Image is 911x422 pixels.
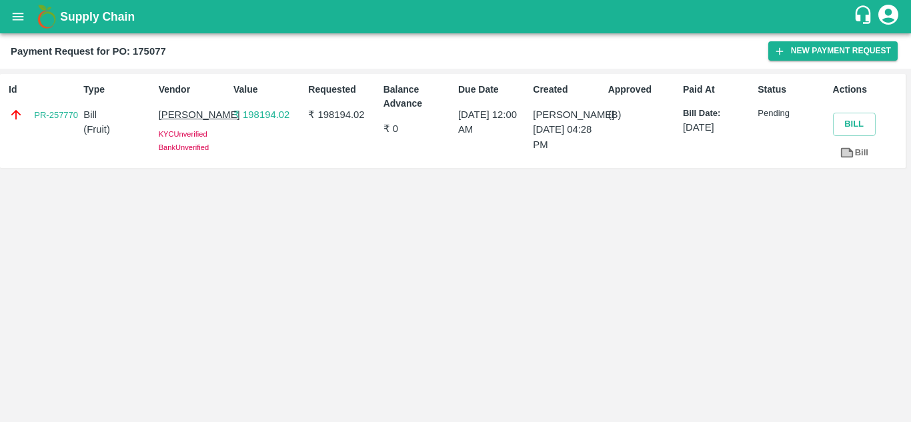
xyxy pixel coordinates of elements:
[308,83,377,97] p: Requested
[34,109,78,122] a: PR-257770
[876,3,900,31] div: account of current user
[83,122,153,137] p: ( Fruit )
[853,5,876,29] div: customer-support
[683,107,752,120] p: Bill Date:
[758,83,827,97] p: Status
[159,83,228,97] p: Vendor
[33,3,60,30] img: logo
[233,107,303,122] p: ₹ 198194.02
[159,130,207,138] span: KYC Unverified
[608,107,678,122] p: (B)
[308,107,377,122] p: ₹ 198194.02
[758,107,827,120] p: Pending
[833,141,876,165] a: Bill
[833,113,876,136] button: Bill
[833,83,902,97] p: Actions
[83,107,153,122] p: Bill
[233,83,303,97] p: Value
[533,122,602,152] p: [DATE] 04:28 PM
[768,41,898,61] button: New Payment Request
[458,83,528,97] p: Due Date
[159,107,228,122] p: [PERSON_NAME]
[83,83,153,97] p: Type
[533,107,602,122] p: [PERSON_NAME]
[683,83,752,97] p: Paid At
[683,120,752,135] p: [DATE]
[533,83,602,97] p: Created
[383,83,453,111] p: Balance Advance
[458,107,528,137] p: [DATE] 12:00 AM
[9,83,78,97] p: Id
[60,7,853,26] a: Supply Chain
[383,121,453,136] p: ₹ 0
[60,10,135,23] b: Supply Chain
[11,46,166,57] b: Payment Request for PO: 175077
[159,143,209,151] span: Bank Unverified
[608,83,678,97] p: Approved
[3,1,33,32] button: open drawer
